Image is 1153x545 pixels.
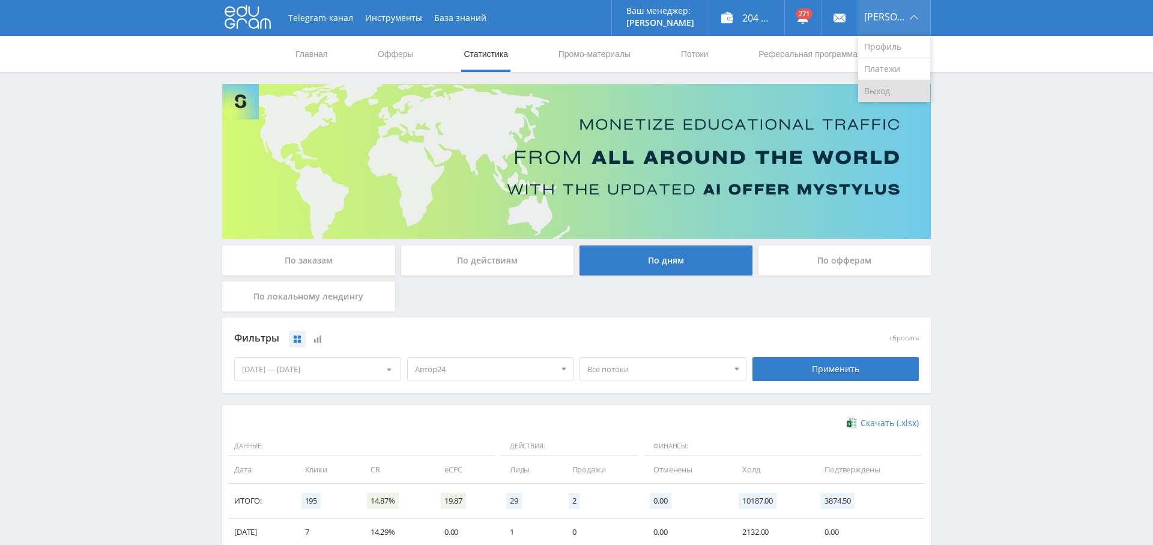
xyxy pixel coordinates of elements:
a: Потоки [680,36,710,72]
td: Холд [730,456,813,483]
span: 14.87% [367,493,399,509]
span: Автор24 [415,358,555,381]
span: 2 [569,493,580,509]
td: Лиды [498,456,560,483]
span: 29 [506,493,522,509]
div: По заказам [222,245,395,276]
div: Применить [752,357,919,381]
a: Платежи [858,58,930,80]
span: Скачать (.xlsx) [861,418,919,428]
td: CR [359,456,432,483]
div: [DATE] — [DATE] [235,358,401,381]
a: Офферы [377,36,415,72]
td: Продажи [560,456,642,483]
td: Клики [293,456,359,483]
span: Все потоки [587,358,728,381]
div: По дням [580,245,752,276]
a: Выход [858,80,930,102]
span: [PERSON_NAME] [864,12,906,22]
span: 19.87 [441,493,466,509]
span: Действия: [501,436,638,457]
span: Финансы: [644,436,922,457]
div: По офферам [758,245,931,276]
a: Реферальная программа [757,36,859,72]
td: Отменены [641,456,730,483]
span: 0.00 [650,493,671,509]
div: По локальному лендингу [222,282,395,312]
a: Скачать (.xlsx) [847,417,919,429]
a: Промо-материалы [557,36,632,72]
img: xlsx [847,417,857,429]
button: сбросить [889,334,919,342]
a: Главная [294,36,328,72]
td: Дата [228,456,293,483]
p: [PERSON_NAME] [626,18,694,28]
span: Данные: [228,436,495,457]
a: Профиль [858,36,930,58]
p: Ваш менеджер: [626,6,694,16]
a: Статистика [462,36,509,72]
span: 3874.50 [821,493,855,509]
td: eCPC [432,456,498,483]
div: Фильтры [234,330,746,348]
td: Итого: [228,484,293,519]
span: 195 [301,493,321,509]
img: Banner [222,84,931,239]
td: Подтверждены [813,456,925,483]
span: 10187.00 [739,493,776,509]
div: По действиям [401,245,574,276]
